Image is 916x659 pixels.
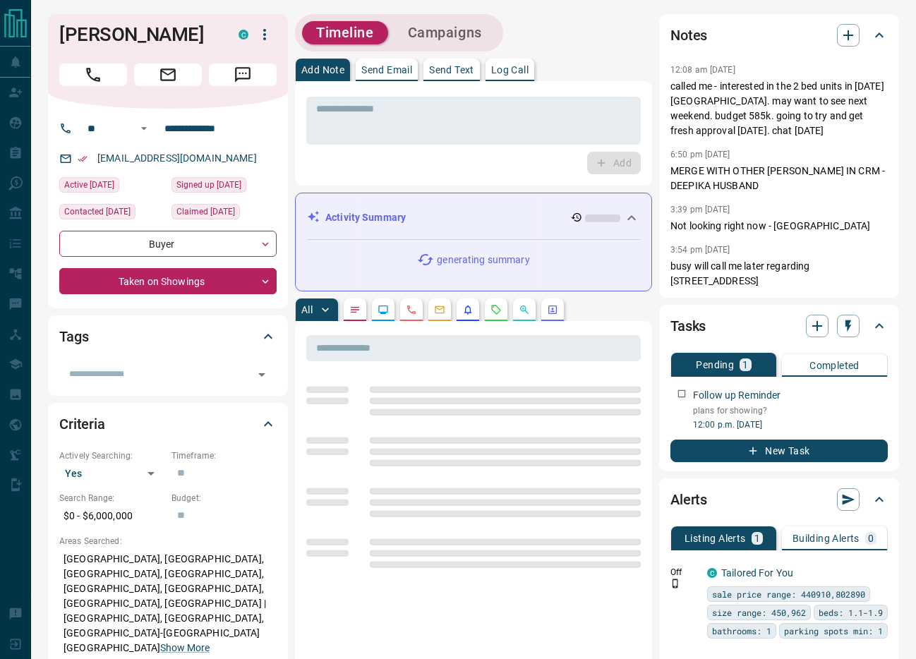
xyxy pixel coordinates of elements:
p: busy will call me later regarding [STREET_ADDRESS] [670,259,888,289]
p: Send Email [361,65,412,75]
p: generating summary [437,253,529,267]
p: Activity Summary [325,210,406,225]
button: Open [135,120,152,137]
p: Not looking right now - [GEOGRAPHIC_DATA] [670,219,888,234]
svg: Agent Actions [547,304,558,315]
div: Thu Dec 12 2019 [171,177,277,197]
a: [EMAIL_ADDRESS][DOMAIN_NAME] [97,152,257,164]
p: 0 [868,533,874,543]
p: 1 [742,360,748,370]
p: 3:54 pm [DATE] [670,245,730,255]
p: Log Call [491,65,529,75]
svg: Emails [434,304,445,315]
h2: Alerts [670,488,707,511]
p: Add Note [301,65,344,75]
p: Search Range: [59,492,164,504]
p: Completed [809,361,860,370]
svg: Push Notification Only [670,579,680,588]
div: Tasks [670,309,888,343]
svg: Lead Browsing Activity [378,304,389,315]
p: Areas Searched: [59,535,277,548]
div: Yes [59,462,164,485]
svg: Requests [490,304,502,315]
div: Activity Summary [307,205,640,231]
button: New Task [670,440,888,462]
button: Show More [160,641,210,655]
p: Actively Searching: [59,449,164,462]
div: Tue Jan 10 2023 [171,204,277,224]
p: MERGE WITH OTHER [PERSON_NAME] IN CRM - DEEPIKA HUSBAND [670,164,888,193]
p: 12:00 p.m. [DATE] [693,418,888,431]
svg: Email Verified [78,154,88,164]
span: bathrooms: 1 [712,624,771,638]
div: condos.ca [239,30,248,40]
h1: [PERSON_NAME] [59,23,217,46]
p: called me - interested in the 2 bed units in [DATE] [GEOGRAPHIC_DATA]. may want to see next weeke... [670,79,888,138]
p: Listing Alerts [685,533,746,543]
p: Timeframe: [171,449,277,462]
div: Notes [670,18,888,52]
div: Tags [59,320,277,353]
div: condos.ca [707,568,717,578]
span: Email [134,64,202,86]
p: 6:50 pm [DATE] [670,150,730,159]
span: Active [DATE] [64,178,114,192]
div: Criteria [59,407,277,441]
span: sale price range: 440910,802890 [712,587,865,601]
span: Message [209,64,277,86]
h2: Criteria [59,413,105,435]
button: Timeline [302,21,388,44]
p: plans for showing? [693,404,888,417]
div: Sat Aug 16 2025 [59,177,164,197]
span: Signed up [DATE] [176,178,241,192]
a: Tailored For You [721,567,793,579]
div: Sat Mar 16 2024 [59,204,164,224]
p: Send Text [429,65,474,75]
p: 1 [754,533,760,543]
p: All [301,305,313,315]
svg: Calls [406,304,417,315]
span: Contacted [DATE] [64,205,131,219]
h2: Notes [670,24,707,47]
p: Pending [696,360,734,370]
span: size range: 450,962 [712,605,806,619]
span: beds: 1.1-1.9 [819,605,883,619]
p: Off [670,566,699,579]
span: Claimed [DATE] [176,205,235,219]
svg: Listing Alerts [462,304,474,315]
p: 12:08 am [DATE] [670,65,735,75]
p: $0 - $6,000,000 [59,504,164,528]
h2: Tags [59,325,88,348]
div: Alerts [670,483,888,516]
p: Follow up Reminder [693,388,781,403]
button: Campaigns [394,21,496,44]
p: 3:39 pm [DATE] [670,205,730,214]
h2: Tasks [670,315,706,337]
svg: Notes [349,304,361,315]
span: Call [59,64,127,86]
p: Budget: [171,492,277,504]
div: Taken on Showings [59,268,277,294]
svg: Opportunities [519,304,530,315]
div: Buyer [59,231,277,257]
button: Open [252,365,272,385]
span: parking spots min: 1 [784,624,883,638]
p: Building Alerts [793,533,860,543]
